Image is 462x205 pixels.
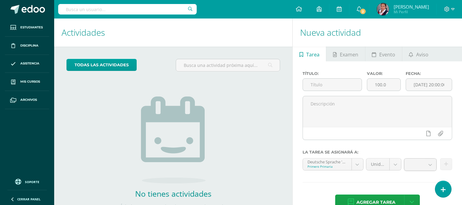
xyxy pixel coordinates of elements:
a: Tarea [293,47,326,61]
a: Soporte [7,177,47,186]
span: Examen [340,47,358,62]
input: Fecha de entrega [406,79,452,91]
a: Disciplina [5,37,49,55]
a: Estudiantes [5,18,49,37]
span: 2 [359,8,366,15]
a: Examen [326,47,365,61]
span: Soporte [25,180,39,184]
span: Estudiantes [20,25,43,30]
input: Título [303,79,362,91]
img: 7553e2040392ab0c00c32bf568c83c81.png [377,3,389,15]
label: Valor: [367,71,400,76]
label: Título: [303,71,362,76]
span: Tarea [306,47,319,62]
span: Mi Perfil [394,9,429,14]
img: no_activities.png [141,96,206,183]
a: Mis cursos [5,73,49,91]
a: Deutsche Sprache 'Alemán 1'Primero Primaria [303,158,363,170]
label: Fecha: [406,71,452,76]
span: Aviso [416,47,428,62]
span: Asistencia [20,61,39,66]
span: Evento [379,47,395,62]
a: Evento [365,47,402,61]
span: Mis cursos [20,79,40,84]
a: Archivos [5,91,49,109]
input: Puntos máximos [367,79,400,91]
label: La tarea se asignará a: [303,150,452,154]
span: Disciplina [20,43,38,48]
a: Asistencia [5,55,49,73]
h1: Actividades [62,18,285,47]
span: Cerrar panel [17,197,41,201]
div: Deutsche Sprache 'Alemán 1' [307,158,347,164]
h2: No tienes actividades [112,188,235,199]
span: [PERSON_NAME] [394,4,429,10]
a: Aviso [402,47,435,61]
a: todas las Actividades [66,59,137,71]
h1: Nueva actividad [300,18,455,47]
div: Primero Primaria [307,164,347,169]
span: Unidad 4 [371,158,385,170]
input: Busca una actividad próxima aquí... [176,59,280,71]
input: Busca un usuario... [58,4,197,14]
a: Unidad 4 [366,158,401,170]
span: Archivos [20,97,37,102]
